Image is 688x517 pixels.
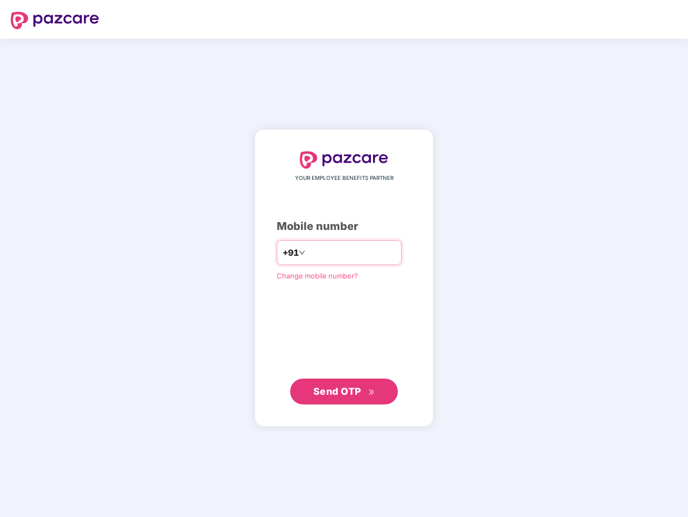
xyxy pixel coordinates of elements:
span: YOUR EMPLOYEE BENEFITS PARTNER [295,174,394,183]
div: Mobile number [277,218,411,235]
img: logo [11,12,99,29]
a: Change mobile number? [277,271,358,280]
span: Send OTP [313,386,361,397]
span: double-right [368,389,375,396]
span: down [299,249,305,256]
img: logo [300,151,388,169]
span: +91 [283,246,299,260]
button: Send OTPdouble-right [290,379,398,404]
